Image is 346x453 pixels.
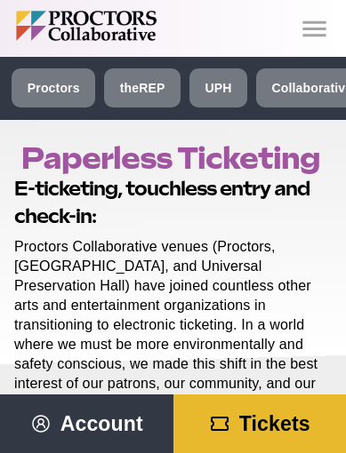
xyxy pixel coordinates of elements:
a: Proctors [12,68,95,107]
a: theREP [104,68,181,107]
span: Tickets [239,412,310,435]
h1: Paperless Ticketing [21,141,325,175]
p: Proctors Collaborative venues (Proctors, [GEOGRAPHIC_DATA], and Universal Preservation Hall) have... [14,237,325,414]
a: UPH [189,68,247,107]
strong: E-ticketing, touchless entry and check-in: [14,177,310,227]
img: Proctors logo [16,11,243,41]
span: Account [60,412,143,435]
